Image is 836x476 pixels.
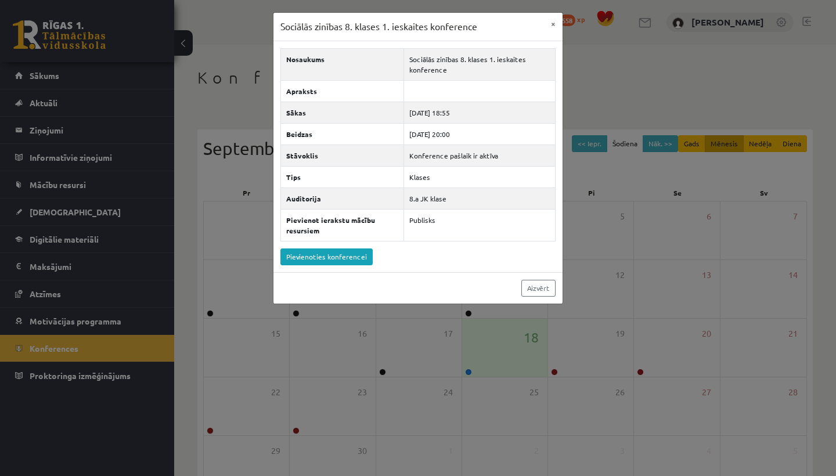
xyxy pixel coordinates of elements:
[544,13,563,35] button: ×
[280,20,477,34] h3: Sociālās zinības 8. klases 1. ieskaites konference
[280,248,373,265] a: Pievienoties konferencei
[404,187,556,209] td: 8.a JK klase
[281,80,404,102] th: Apraksts
[404,166,556,187] td: Klases
[281,102,404,123] th: Sākas
[281,166,404,187] th: Tips
[281,48,404,80] th: Nosaukums
[404,209,556,241] td: Publisks
[404,48,556,80] td: Sociālās zinības 8. klases 1. ieskaites konference
[404,123,556,145] td: [DATE] 20:00
[281,187,404,209] th: Auditorija
[281,123,404,145] th: Beidzas
[404,102,556,123] td: [DATE] 18:55
[281,209,404,241] th: Pievienot ierakstu mācību resursiem
[521,280,556,297] a: Aizvērt
[404,145,556,166] td: Konference pašlaik ir aktīva
[281,145,404,166] th: Stāvoklis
